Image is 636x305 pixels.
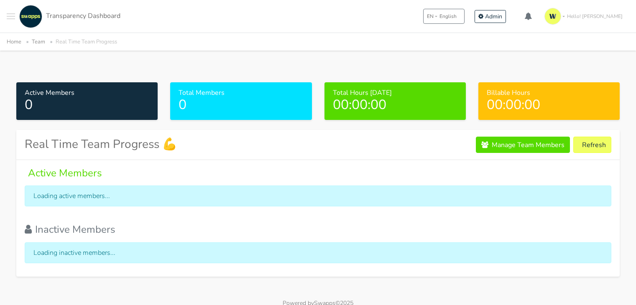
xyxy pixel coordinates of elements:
[475,10,506,23] a: Admin
[25,186,611,206] div: Loading active members...
[7,5,15,28] button: Toggle navigation menu
[485,13,502,20] span: Admin
[25,167,611,179] h4: Active Members
[423,9,465,24] button: ENEnglish
[333,89,457,97] h6: Total Hours [DATE]
[19,5,42,28] img: swapps-linkedin-v2.jpg
[25,137,177,152] h3: Real Time Team Progress 💪
[25,242,611,263] div: Loading inactive members...
[25,89,149,97] h6: Active Members
[179,89,303,97] h6: Total Members
[573,137,611,153] button: Refresh
[32,38,45,46] a: Team
[567,13,623,20] span: Hello! [PERSON_NAME]
[17,5,120,28] a: Transparency Dashboard
[476,137,570,153] a: Manage Team Members
[439,13,457,20] span: English
[7,38,21,46] a: Home
[544,8,561,25] img: isotipo-3-3e143c57.png
[333,97,457,113] h2: 00:00:00
[541,5,629,28] a: Hello! [PERSON_NAME]
[25,97,149,113] h2: 0
[46,11,120,20] span: Transparency Dashboard
[487,97,611,113] h2: 00:00:00
[47,37,117,47] li: Real Time Team Progress
[487,89,611,97] h6: Billable Hours
[25,223,611,236] h4: Inactive Members
[179,97,303,113] h2: 0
